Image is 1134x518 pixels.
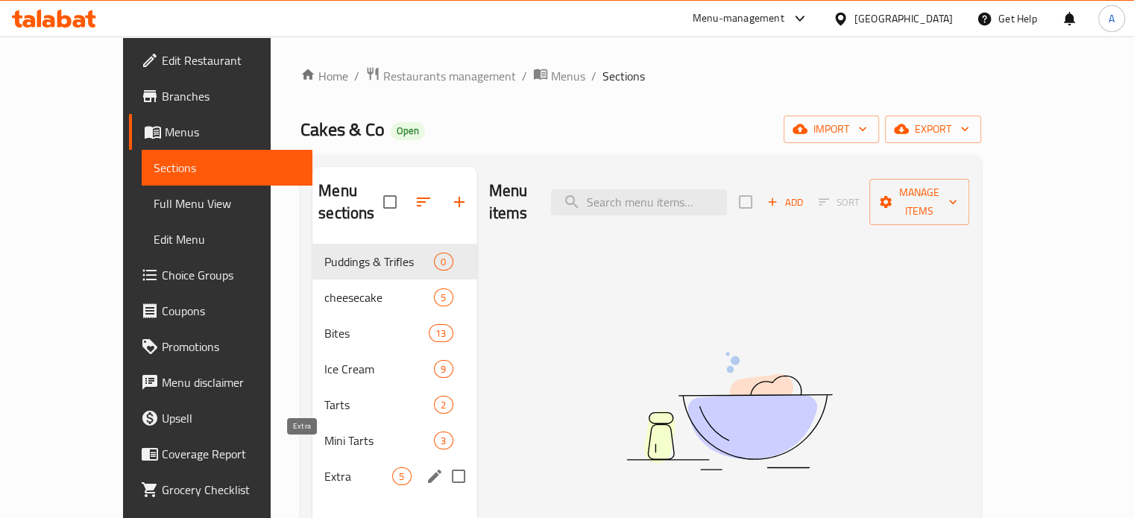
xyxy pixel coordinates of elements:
[162,373,300,391] span: Menu disclaimer
[392,467,411,485] div: items
[854,10,953,27] div: [GEOGRAPHIC_DATA]
[129,257,312,293] a: Choice Groups
[489,180,534,224] h2: Menu items
[318,180,382,224] h2: Menu sections
[300,113,385,146] span: Cakes & Co
[129,78,312,114] a: Branches
[434,288,453,306] div: items
[324,467,392,485] span: Extra
[435,398,452,412] span: 2
[162,87,300,105] span: Branches
[591,67,596,85] li: /
[383,67,516,85] span: Restaurants management
[165,123,300,141] span: Menus
[784,116,879,143] button: import
[300,67,348,85] a: Home
[162,266,300,284] span: Choice Groups
[129,472,312,508] a: Grocery Checklist
[434,432,453,449] div: items
[441,184,477,220] button: Add section
[391,122,425,140] div: Open
[129,42,312,78] a: Edit Restaurant
[809,191,869,214] span: Select section first
[406,184,441,220] span: Sort sections
[154,230,300,248] span: Edit Menu
[142,221,312,257] a: Edit Menu
[324,432,434,449] span: Mini Tarts
[129,114,312,150] a: Menus
[551,189,727,215] input: search
[129,400,312,436] a: Upsell
[324,253,434,271] span: Puddings & Trifles
[391,124,425,137] span: Open
[543,312,916,510] img: dish.svg
[142,186,312,221] a: Full Menu View
[312,238,476,500] nav: Menu sections
[429,324,453,342] div: items
[312,244,476,279] div: Puddings & Trifles0
[324,360,434,378] span: Ice Cream
[162,409,300,427] span: Upsell
[365,66,516,86] a: Restaurants management
[162,445,300,463] span: Coverage Report
[434,396,453,414] div: items
[761,191,809,214] span: Add item
[312,279,476,315] div: cheesecake5
[129,293,312,329] a: Coupons
[324,324,429,342] span: Bites
[354,67,359,85] li: /
[435,434,452,448] span: 3
[885,116,981,143] button: export
[602,67,645,85] span: Sections
[435,255,452,269] span: 0
[897,120,969,139] span: export
[423,465,446,487] button: edit
[312,351,476,387] div: Ice Cream9
[312,315,476,351] div: Bites13
[869,179,969,225] button: Manage items
[162,481,300,499] span: Grocery Checklist
[312,387,476,423] div: Tarts2
[129,436,312,472] a: Coverage Report
[693,10,784,28] div: Menu-management
[393,470,410,484] span: 5
[551,67,585,85] span: Menus
[300,66,981,86] nav: breadcrumb
[1109,10,1115,27] span: A
[533,66,585,86] a: Menus
[162,51,300,69] span: Edit Restaurant
[434,360,453,378] div: items
[129,329,312,364] a: Promotions
[435,291,452,305] span: 5
[312,423,476,458] div: Mini Tarts3
[765,194,805,211] span: Add
[435,362,452,376] span: 9
[374,186,406,218] span: Select all sections
[324,288,434,306] span: cheesecake
[429,326,452,341] span: 13
[312,458,476,494] div: Extra5edit
[154,195,300,212] span: Full Menu View
[154,159,300,177] span: Sections
[761,191,809,214] button: Add
[324,396,434,414] span: Tarts
[162,302,300,320] span: Coupons
[142,150,312,186] a: Sections
[522,67,527,85] li: /
[129,364,312,400] a: Menu disclaimer
[162,338,300,356] span: Promotions
[796,120,867,139] span: import
[881,183,957,221] span: Manage items
[434,253,453,271] div: items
